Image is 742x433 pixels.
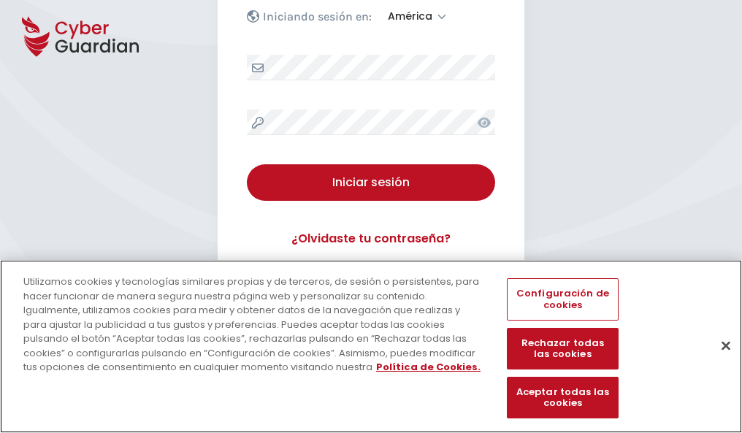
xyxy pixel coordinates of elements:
button: Iniciar sesión [247,164,495,201]
div: Utilizamos cookies y tecnologías similares propias y de terceros, de sesión o persistentes, para ... [23,275,485,375]
a: Más información sobre su privacidad, se abre en una nueva pestaña [376,360,481,374]
button: Configuración de cookies, Abre el cuadro de diálogo del centro de preferencias. [507,278,618,320]
button: Aceptar todas las cookies [507,377,618,418]
button: Cerrar [710,329,742,361]
button: Rechazar todas las cookies [507,328,618,369]
div: Iniciar sesión [258,174,484,191]
a: ¿Olvidaste tu contraseña? [247,230,495,248]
